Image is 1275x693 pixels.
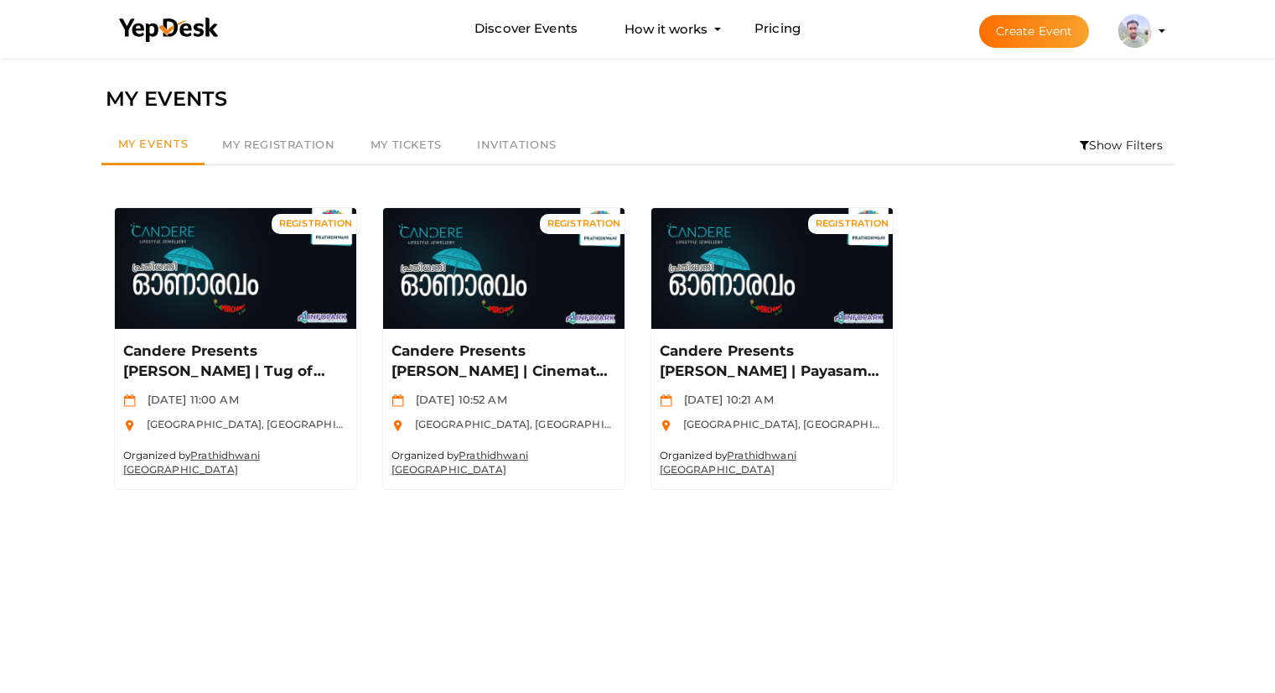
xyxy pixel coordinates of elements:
img: location.svg [660,419,672,432]
span: My Tickets [371,138,442,151]
span: [DATE] 10:21 AM [676,393,774,406]
p: Candere Presents [PERSON_NAME] | Payasam Fest | Registration [660,341,880,382]
a: Pricing [754,13,801,44]
img: ACg8ocJxTL9uYcnhaNvFZuftGNHJDiiBHTVJlCXhmLL3QY_ku3qgyu-z6A=s100 [1118,14,1152,48]
span: My Registration [222,138,334,151]
div: MY EVENTS [106,83,1170,115]
img: location.svg [391,419,404,432]
a: My Registration [205,126,352,164]
span: [DATE] 11:00 AM [139,393,239,406]
p: Candere Presents [PERSON_NAME] | Tug of War | Registration [123,341,344,382]
a: Discover Events [474,13,578,44]
small: Organized by [123,449,260,476]
img: calendar.svg [123,394,136,407]
small: Organized by [391,449,528,476]
img: location.svg [123,419,136,432]
span: Invitations [477,138,557,151]
img: calendar.svg [660,394,672,407]
span: [DATE] 10:52 AM [407,393,507,406]
span: [GEOGRAPHIC_DATA], [GEOGRAPHIC_DATA], [GEOGRAPHIC_DATA], [GEOGRAPHIC_DATA], [GEOGRAPHIC_DATA] [138,418,744,430]
li: Show Filters [1069,126,1174,164]
button: How it works [619,13,713,44]
a: My Tickets [353,126,459,164]
span: My Events [118,137,189,150]
button: Create Event [979,15,1090,48]
a: Prathidhwani [GEOGRAPHIC_DATA] [660,449,796,476]
a: My Events [101,126,205,165]
span: [GEOGRAPHIC_DATA], [GEOGRAPHIC_DATA], [GEOGRAPHIC_DATA], [GEOGRAPHIC_DATA], [GEOGRAPHIC_DATA] [407,418,1012,430]
img: calendar.svg [391,394,404,407]
small: Organized by [660,449,796,476]
a: Prathidhwani [GEOGRAPHIC_DATA] [123,449,260,476]
a: Prathidhwani [GEOGRAPHIC_DATA] [391,449,528,476]
a: Invitations [459,126,574,164]
p: Candere Presents [PERSON_NAME] | Cinematic Dance | Registration [391,341,612,382]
